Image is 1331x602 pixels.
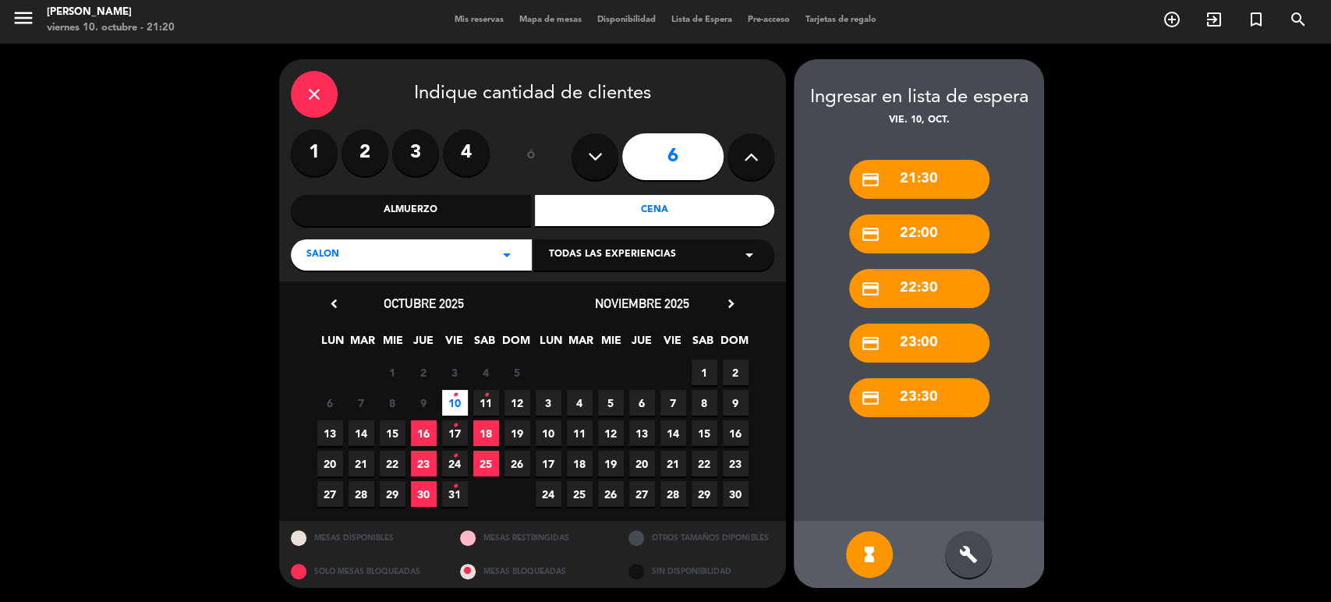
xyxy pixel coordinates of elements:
span: 9 [723,390,749,416]
span: 26 [504,451,530,476]
div: vie. 10, oct. [794,113,1044,129]
span: 21 [660,451,686,476]
i: credit_card [861,225,880,244]
div: [PERSON_NAME] [47,5,175,20]
span: 23 [723,451,749,476]
span: 22 [692,451,717,476]
i: • [452,413,458,438]
div: 21:30 [849,160,989,199]
span: 18 [567,451,593,476]
i: turned_in_not [1247,10,1266,29]
span: 28 [349,481,374,507]
span: noviembre 2025 [595,296,689,311]
div: Indique cantidad de clientes [291,71,774,118]
i: search [1289,10,1308,29]
span: Mis reservas [447,16,512,24]
div: MESAS DISPONIBLES [279,521,448,554]
label: 1 [291,129,338,176]
span: 24 [442,451,468,476]
span: Lista de Espera [664,16,740,24]
span: 19 [504,420,530,446]
span: LUN [538,331,564,357]
span: 31 [442,481,468,507]
span: 25 [473,451,499,476]
span: 28 [660,481,686,507]
span: VIE [660,331,685,357]
span: Todas las experiencias [549,247,676,263]
span: 4 [567,390,593,416]
i: • [483,383,489,408]
span: MAR [350,331,376,357]
i: hourglass_full [860,545,879,564]
div: 23:00 [849,324,989,363]
div: SIN DISPONIBILIDAD [617,554,786,588]
button: menu [12,6,35,35]
span: 3 [442,359,468,385]
span: SAB [472,331,497,357]
i: menu [12,6,35,30]
span: 15 [692,420,717,446]
span: octubre 2025 [384,296,464,311]
span: 27 [629,481,655,507]
span: 11 [473,390,499,416]
span: SAB [690,331,716,357]
span: Pre-acceso [740,16,798,24]
i: credit_card [861,334,880,353]
span: Mapa de mesas [512,16,589,24]
span: 30 [723,481,749,507]
span: JUE [411,331,437,357]
div: 22:00 [849,214,989,253]
span: 21 [349,451,374,476]
span: 17 [536,451,561,476]
span: 14 [660,420,686,446]
div: 23:30 [849,378,989,417]
span: 8 [380,390,405,416]
i: close [305,85,324,104]
span: 5 [504,359,530,385]
span: VIE [441,331,467,357]
span: MIE [381,331,406,357]
span: 7 [660,390,686,416]
i: arrow_drop_down [497,246,516,264]
div: MESAS BLOQUEADAS [448,554,618,588]
span: 6 [629,390,655,416]
span: LUN [320,331,345,357]
div: 22:30 [849,269,989,308]
div: Cena [535,195,775,226]
span: 17 [442,420,468,446]
span: JUE [629,331,655,357]
i: build [959,545,978,564]
i: • [452,474,458,499]
span: 27 [317,481,343,507]
span: 7 [349,390,374,416]
i: chevron_left [326,296,342,312]
span: 20 [317,451,343,476]
i: exit_to_app [1205,10,1223,29]
span: 8 [692,390,717,416]
span: 3 [536,390,561,416]
div: SOLO MESAS BLOQUEADAS [279,554,448,588]
div: viernes 10. octubre - 21:20 [47,20,175,36]
span: 14 [349,420,374,446]
div: MESAS RESTRINGIDAS [448,521,618,554]
span: 16 [411,420,437,446]
span: 30 [411,481,437,507]
div: ó [505,129,556,184]
i: arrow_drop_down [740,246,759,264]
label: 4 [443,129,490,176]
span: 4 [473,359,499,385]
span: 13 [317,420,343,446]
label: 3 [392,129,439,176]
span: DOM [720,331,746,357]
span: MAR [568,331,594,357]
span: 29 [692,481,717,507]
span: 20 [629,451,655,476]
i: credit_card [861,388,880,408]
div: Ingresar en lista de espera [794,83,1044,113]
span: MIE [599,331,625,357]
i: credit_card [861,279,880,299]
span: 19 [598,451,624,476]
span: 24 [536,481,561,507]
span: 1 [692,359,717,385]
span: SALON [306,247,339,263]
